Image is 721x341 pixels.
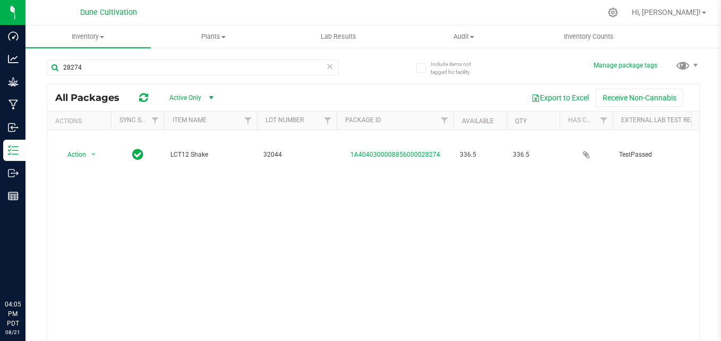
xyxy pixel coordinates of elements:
a: Filter [436,112,453,130]
a: Filter [319,112,337,130]
a: Package ID [345,116,381,124]
span: TestPassed [619,150,713,160]
inline-svg: Inbound [8,122,19,133]
a: Audit [401,25,526,48]
iframe: Resource center [11,256,42,288]
a: External Lab Test Result [621,116,705,124]
button: Receive Non-Cannabis [596,89,683,107]
span: Dune Cultivation [80,8,137,17]
span: In Sync [132,147,143,162]
button: Export to Excel [525,89,596,107]
span: Inventory Counts [550,32,628,41]
span: Action [58,147,87,162]
span: 336.5 [513,150,553,160]
a: Inventory [25,25,151,48]
a: Sync Status [119,116,160,124]
a: Filter [147,112,164,130]
span: Hi, [PERSON_NAME]! [632,8,701,16]
a: Inventory Counts [526,25,651,48]
a: Available [462,117,494,125]
span: Plants [151,32,276,41]
span: All Packages [55,92,130,104]
button: Manage package tags [594,61,657,70]
input: Search Package ID, Item Name, SKU, Lot or Part Number... [47,59,339,75]
inline-svg: Reports [8,191,19,201]
div: Actions [55,117,107,125]
a: Filter [595,112,613,130]
inline-svg: Grow [8,76,19,87]
span: select [87,147,100,162]
span: LCT12 Shake [170,150,251,160]
p: 08/21 [5,328,21,336]
inline-svg: Analytics [8,54,19,64]
a: Filter [239,112,257,130]
inline-svg: Manufacturing [8,99,19,110]
span: 32044 [263,150,330,160]
a: Plants [151,25,276,48]
span: Include items not tagged for facility [431,60,484,76]
p: 04:05 PM PDT [5,300,21,328]
a: Lab Results [276,25,401,48]
span: 336.5 [460,150,500,160]
span: Inventory [25,32,151,41]
th: Has COA [560,112,613,130]
inline-svg: Dashboard [8,31,19,41]
a: 1A4040300008856000028274 [350,151,440,158]
a: Qty [515,117,527,125]
a: Item Name [173,116,207,124]
span: Audit [401,32,526,41]
a: Lot Number [265,116,304,124]
inline-svg: Outbound [8,168,19,178]
inline-svg: Inventory [8,145,19,156]
span: Lab Results [306,32,371,41]
div: Manage settings [606,7,620,18]
span: Clear [326,59,333,73]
